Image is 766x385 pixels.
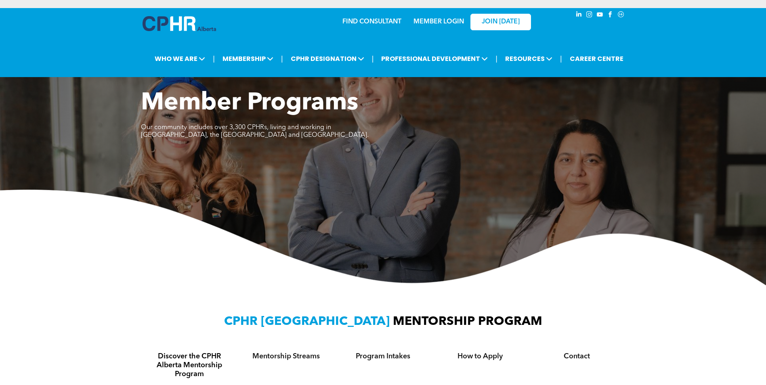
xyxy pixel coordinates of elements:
span: CPHR DESIGNATION [288,51,367,66]
a: CAREER CENTRE [567,51,626,66]
a: FIND CONSULTANT [342,19,401,25]
span: CPHR [GEOGRAPHIC_DATA] [224,316,390,328]
a: youtube [596,10,604,21]
h4: Discover the CPHR Alberta Mentorship Program [148,352,231,379]
span: Member Programs [141,91,358,115]
li: | [213,50,215,67]
a: Social network [617,10,625,21]
li: | [560,50,562,67]
span: Our community includes over 3,300 CPHRs, living and working in [GEOGRAPHIC_DATA], the [GEOGRAPHIC... [141,124,369,138]
span: MENTORSHIP PROGRAM [393,316,542,328]
h4: How to Apply [439,352,521,361]
a: facebook [606,10,615,21]
span: MEMBERSHIP [220,51,276,66]
a: JOIN [DATE] [470,14,531,30]
li: | [372,50,374,67]
span: WHO WE ARE [152,51,208,66]
h4: Program Intakes [342,352,424,361]
span: JOIN [DATE] [482,18,520,26]
h4: Contact [536,352,618,361]
a: instagram [585,10,594,21]
a: linkedin [575,10,583,21]
li: | [495,50,497,67]
span: RESOURCES [503,51,555,66]
img: A blue and white logo for cp alberta [143,16,216,31]
span: PROFESSIONAL DEVELOPMENT [379,51,490,66]
a: MEMBER LOGIN [413,19,464,25]
li: | [281,50,283,67]
h4: Mentorship Streams [245,352,327,361]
